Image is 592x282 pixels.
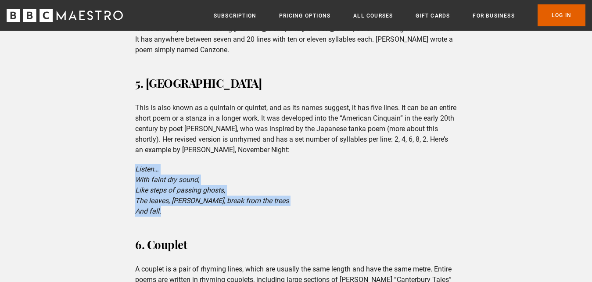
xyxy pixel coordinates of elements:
h3: 6. Couplet [135,234,457,255]
h3: 5. [GEOGRAPHIC_DATA] [135,73,457,94]
em: Listen… [135,165,159,173]
a: All Courses [353,11,393,20]
em: Like steps of passing ghosts, [135,186,225,194]
svg: BBC Maestro [7,9,123,22]
a: Pricing Options [279,11,330,20]
em: With faint dry sound, [135,175,199,184]
a: For business [473,11,514,20]
a: Subscription [214,11,256,20]
p: Canzone means “song” in Italian. This poetic form dates back to medieval [GEOGRAPHIC_DATA], where... [135,13,457,55]
p: This is also known as a quintain or quintet, and as its names suggest, it has five lines. It can ... [135,103,457,155]
em: The leaves, [PERSON_NAME], break from the trees [135,196,289,205]
a: Log In [538,4,585,26]
em: And fall. [135,207,161,215]
a: Gift Cards [416,11,450,20]
nav: Primary [214,4,585,26]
